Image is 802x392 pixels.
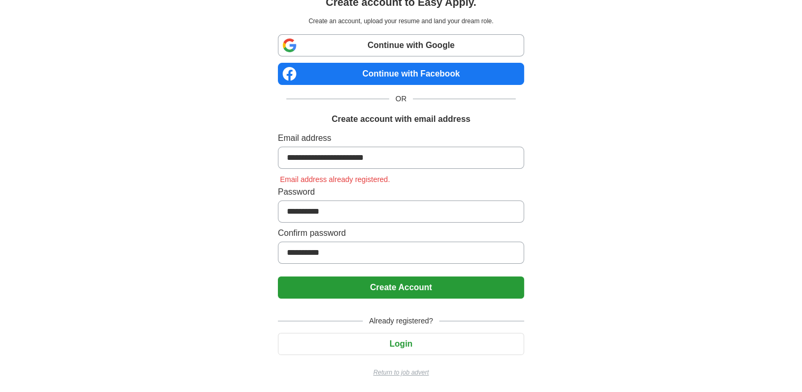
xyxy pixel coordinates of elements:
label: Password [278,186,524,198]
button: Login [278,333,524,355]
a: Login [278,339,524,348]
span: Already registered? [363,315,439,327]
a: Continue with Google [278,34,524,56]
a: Continue with Facebook [278,63,524,85]
label: Confirm password [278,227,524,240]
p: Create an account, upload your resume and land your dream role. [280,16,522,26]
label: Email address [278,132,524,145]
a: Return to job advert [278,368,524,377]
span: OR [389,93,413,104]
span: Email address already registered. [278,175,392,184]
button: Create Account [278,276,524,299]
h1: Create account with email address [332,113,470,126]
